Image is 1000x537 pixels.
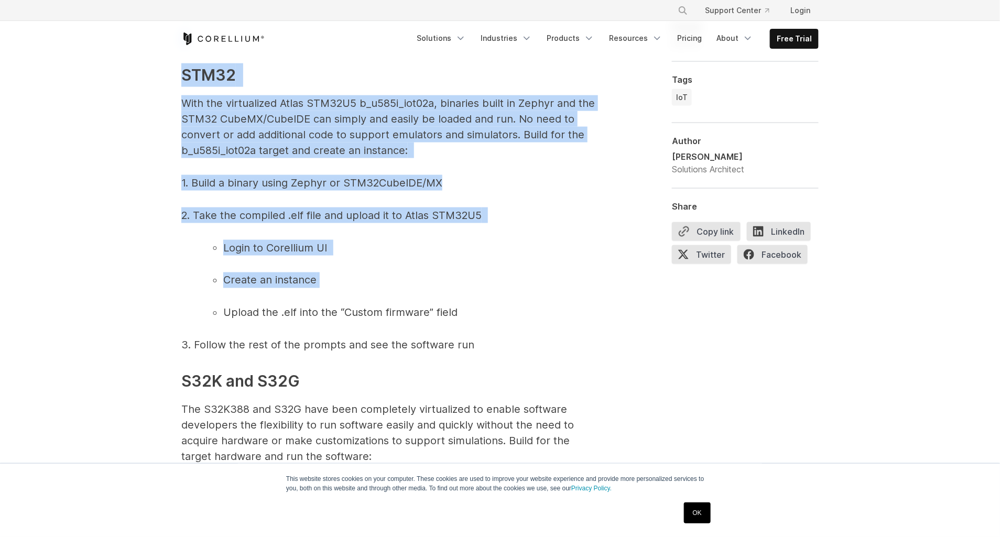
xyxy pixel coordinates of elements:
[672,201,819,211] div: Share
[672,89,692,105] a: IoT
[672,150,744,162] div: [PERSON_NAME]
[181,177,442,189] span: 1. Build a binary using Zephyr or STM32CubeIDE/MX
[672,74,819,84] div: Tags
[474,29,538,48] a: Industries
[671,29,708,48] a: Pricing
[571,485,612,492] a: Privacy Policy.
[672,135,819,146] div: Author
[672,222,741,240] button: Copy link
[540,29,601,48] a: Products
[672,245,737,268] a: Twitter
[770,29,818,48] a: Free Trial
[181,339,474,352] span: 3. Follow the rest of the prompts and see the software run
[181,372,300,391] span: S32K and S32G
[181,209,482,222] span: 2. Take the compiled .elf file and upload it to Atlas STM32U5
[223,242,327,254] span: Login to Corellium UI
[710,29,759,48] a: About
[697,1,778,20] a: Support Center
[181,32,265,45] a: Corellium Home
[676,92,688,102] span: IoT
[181,65,236,84] span: STM32
[673,1,692,20] button: Search
[672,245,731,264] span: Twitter
[410,29,472,48] a: Solutions
[223,274,317,287] span: Create an instance
[747,222,811,240] span: LinkedIn
[737,245,814,268] a: Facebook
[672,162,744,175] div: Solutions Architect
[181,97,595,157] span: With the virtualized Atlas STM32U5 b_u585i_iot02a, binaries built in Zephyr and the STM32 CubeMX/...
[181,403,574,463] span: The S32K388 and S32G have been completely virtualized to enable software developers the flexibili...
[223,306,458,319] span: Upload the .elf into the “Custom firmware” field
[684,502,711,523] a: OK
[603,29,669,48] a: Resources
[737,245,808,264] span: Facebook
[286,474,714,493] p: This website stores cookies on your computer. These cookies are used to improve your website expe...
[665,1,819,20] div: Navigation Menu
[782,1,819,20] a: Login
[747,222,817,245] a: LinkedIn
[410,29,819,49] div: Navigation Menu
